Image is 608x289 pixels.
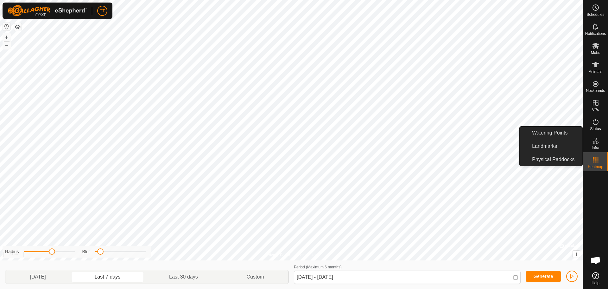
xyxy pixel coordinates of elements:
span: Landmarks [532,142,557,150]
span: Custom [247,273,264,281]
span: Generate [534,274,553,279]
div: Open chat [586,251,605,270]
span: Last 7 days [94,273,120,281]
span: Watering Points [532,129,567,137]
span: VPs [592,108,599,112]
li: Physical Paddocks [520,153,582,166]
button: Generate [526,271,561,282]
button: + [3,33,10,41]
span: Animals [589,70,602,74]
span: Mobs [591,51,600,55]
span: Status [590,127,601,131]
span: Physical Paddocks [532,156,574,163]
span: Heatmap [588,165,603,169]
button: Map Layers [14,23,22,31]
a: Privacy Policy [266,252,290,258]
button: i [573,251,580,258]
span: Schedules [586,13,604,16]
span: Help [592,281,599,285]
span: [DATE] [30,273,46,281]
span: Last 30 days [169,273,198,281]
span: i [576,251,577,257]
span: Neckbands [586,89,605,93]
span: Infra [592,146,599,150]
label: Period (Maximum 6 months) [294,265,342,269]
label: Radius [5,248,19,255]
li: Landmarks [520,140,582,153]
a: Landmarks [528,140,582,153]
span: Notifications [585,32,606,36]
a: Physical Paddocks [528,153,582,166]
li: Watering Points [520,127,582,139]
label: Blur [82,248,90,255]
a: Help [583,270,608,287]
button: Reset Map [3,23,10,30]
button: – [3,42,10,49]
a: Contact Us [298,252,316,258]
a: Watering Points [528,127,582,139]
img: Gallagher Logo [8,5,87,16]
span: TT [99,8,105,14]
